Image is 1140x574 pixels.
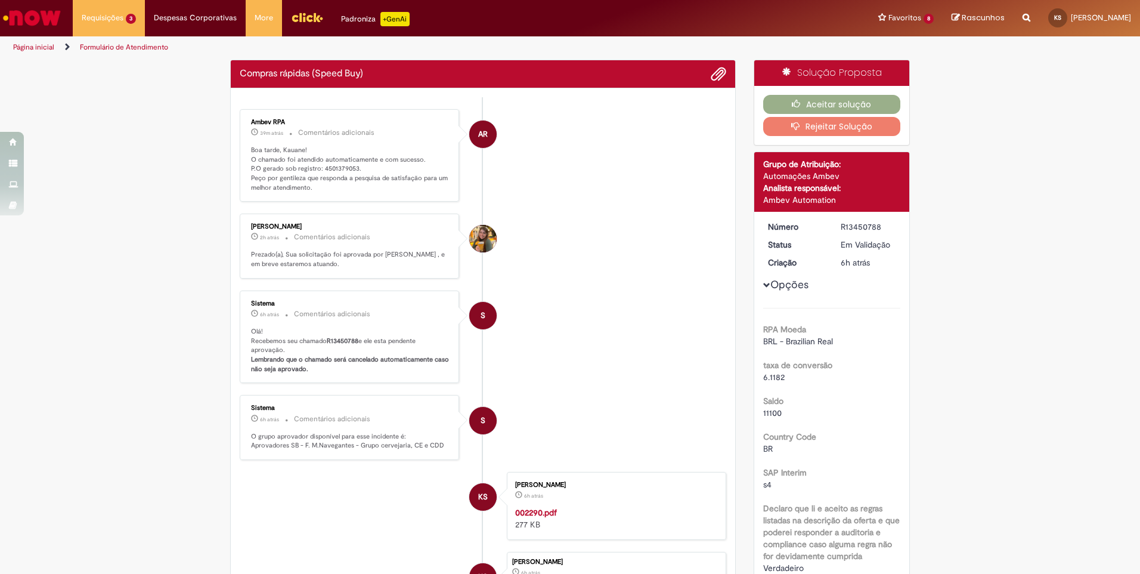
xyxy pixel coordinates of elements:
span: 6h atrás [260,311,279,318]
p: O grupo aprovador disponível para esse incidente é: Aprovadores SB - F. M.Navegantes - Grupo cerv... [251,432,450,450]
b: taxa de conversão [763,360,832,371]
span: 3 [126,14,136,24]
p: Prezado(a), Sua solicitação foi aprovada por [PERSON_NAME] , e em breve estaremos atuando. [251,250,450,269]
span: BRL - Brazilian Real [763,336,833,347]
div: Ambev Automation [763,194,901,206]
div: System [469,407,497,434]
dt: Número [759,221,832,233]
dt: Criação [759,257,832,269]
span: 6h atrás [524,492,543,499]
b: R13450788 [327,337,358,345]
span: BR [763,443,773,454]
span: Favoritos [888,12,921,24]
span: s4 [763,479,772,490]
button: Rejeitar Solução [763,117,901,136]
p: +GenAi [380,12,410,26]
div: Grupo de Atribuição: [763,158,901,170]
img: ServiceNow [1,6,63,30]
div: Automações Ambev [763,170,901,182]
span: KS [478,483,488,511]
span: 8 [924,14,934,24]
p: Olá! Recebemos seu chamado e ele esta pendente aprovação. [251,327,450,374]
div: [PERSON_NAME] [512,558,720,566]
span: More [255,12,273,24]
span: [PERSON_NAME] [1071,13,1131,23]
small: Comentários adicionais [294,309,370,319]
span: AR [478,120,488,149]
div: Solução Proposta [754,60,910,86]
div: Sistema [251,300,450,307]
span: 39m atrás [260,129,283,137]
b: Declaro que li e aceito as regras listadas na descrição da oferta e que poderei responder a audit... [763,503,900,561]
div: R13450788 [841,221,896,233]
span: KS [1054,14,1061,21]
button: Adicionar anexos [711,66,726,82]
span: Requisições [82,12,123,24]
b: RPA Moeda [763,324,806,335]
b: SAP Interim [763,467,807,478]
a: 002290.pdf [515,507,557,518]
b: Saldo [763,396,783,406]
div: Kauane Da Silva [469,483,497,511]
div: 27/08/2025 08:44:38 [841,257,896,269]
time: 27/08/2025 08:44:35 [524,492,543,499]
small: Comentários adicionais [294,232,370,242]
a: Página inicial [13,42,54,52]
div: Em Validação [841,239,896,251]
b: Lembrando que o chamado será cancelado automaticamente caso não seja aprovado. [251,355,451,374]
span: 6h atrás [841,257,870,268]
div: 277 KB [515,507,714,530]
span: Verdadeiro [763,563,804,573]
div: [PERSON_NAME] [515,482,714,489]
dt: Status [759,239,832,251]
span: 2h atrás [260,234,279,241]
div: Sistema [251,405,450,412]
time: 27/08/2025 08:44:51 [260,311,279,318]
div: Analista responsável: [763,182,901,194]
a: Rascunhos [952,13,1005,24]
span: 6h atrás [260,416,279,423]
span: Despesas Corporativas [154,12,237,24]
div: [PERSON_NAME] [251,223,450,230]
div: Isabella Peressinoto Romero [469,225,497,252]
h2: Compras rápidas (Speed Buy) Histórico de tíquete [240,69,363,79]
button: Aceitar solução [763,95,901,114]
time: 27/08/2025 13:11:19 [260,234,279,241]
div: Ambev RPA [469,121,497,148]
small: Comentários adicionais [294,414,370,424]
span: S [481,301,485,330]
span: 11100 [763,408,782,418]
img: click_logo_yellow_360x200.png [291,8,323,26]
span: 6.1182 [763,372,785,382]
div: System [469,302,497,329]
a: Formulário de Atendimento [80,42,168,52]
div: Padroniza [341,12,410,26]
time: 27/08/2025 14:11:55 [260,129,283,137]
div: Ambev RPA [251,119,450,126]
time: 27/08/2025 08:44:48 [260,416,279,423]
time: 27/08/2025 08:44:38 [841,257,870,268]
ul: Trilhas de página [9,36,751,58]
span: S [481,406,485,435]
span: Rascunhos [962,12,1005,23]
p: Boa tarde, Kauane! O chamado foi atendido automaticamente e com sucesso. P.O gerado sob registro:... [251,146,450,193]
small: Comentários adicionais [298,128,374,138]
b: Country Code [763,431,816,442]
